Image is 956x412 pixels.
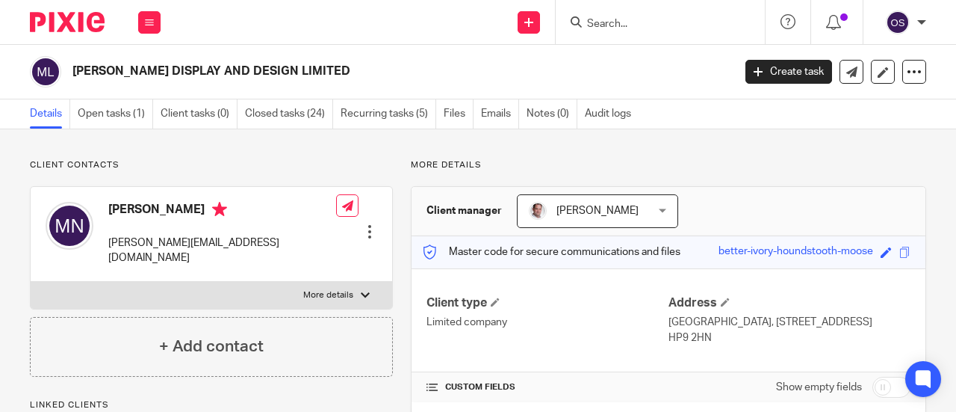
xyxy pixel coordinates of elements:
img: svg%3E [30,56,61,87]
span: [PERSON_NAME] [556,206,639,216]
a: Create task [745,60,832,84]
a: Audit logs [585,99,639,129]
img: Pixie [30,12,105,32]
a: Files [444,99,474,129]
p: Client contacts [30,159,393,171]
p: Master code for secure communications and files [423,245,680,259]
a: Emails [481,99,519,129]
h4: [PERSON_NAME] [108,202,336,221]
label: Show empty fields [776,380,862,395]
img: Munro%20Partners-3202.jpg [529,202,547,220]
a: Details [30,99,70,129]
a: Closed tasks (24) [245,99,333,129]
p: [GEOGRAPHIC_DATA], [STREET_ADDRESS] [668,315,910,330]
p: HP9 2HN [668,330,910,345]
input: Search [586,18,720,31]
img: svg%3E [886,10,910,34]
h2: [PERSON_NAME] DISPLAY AND DESIGN LIMITED [72,64,593,79]
h4: + Add contact [159,335,264,358]
h3: Client manager [426,203,502,218]
a: Open tasks (1) [78,99,153,129]
h4: Client type [426,295,668,311]
h4: CUSTOM FIELDS [426,381,668,393]
p: More details [411,159,926,171]
a: Recurring tasks (5) [341,99,436,129]
i: Primary [212,202,227,217]
div: better-ivory-houndstooth-moose [718,244,873,261]
h4: Address [668,295,910,311]
p: Limited company [426,315,668,330]
p: [PERSON_NAME][EMAIL_ADDRESS][DOMAIN_NAME] [108,236,336,266]
p: Linked clients [30,399,393,411]
a: Notes (0) [527,99,577,129]
img: svg%3E [46,202,93,250]
a: Client tasks (0) [161,99,238,129]
p: More details [303,289,353,301]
